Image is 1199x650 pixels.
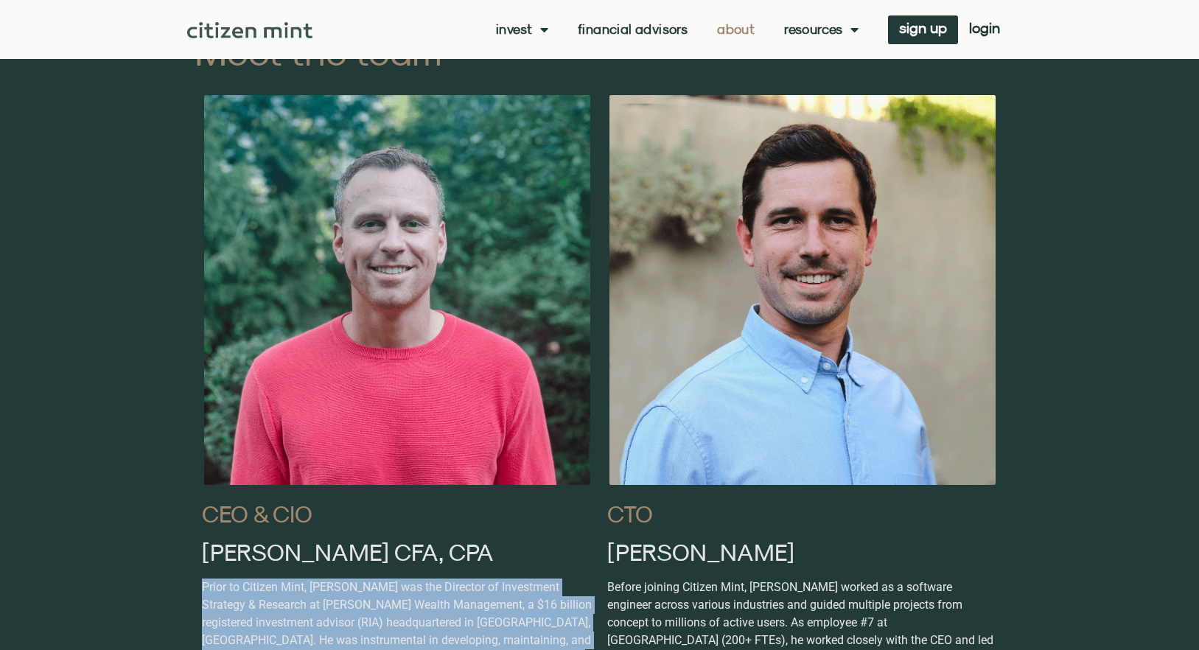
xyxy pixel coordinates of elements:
a: login [958,15,1011,44]
a: Financial Advisors [578,22,688,37]
h2: Meet the team [195,33,1005,71]
a: About [717,22,755,37]
h2: [PERSON_NAME] CFA, CPA [202,540,592,564]
h2: [PERSON_NAME] [607,540,998,564]
span: sign up [899,23,947,33]
a: sign up [888,15,958,44]
nav: Menu [496,22,859,37]
h2: CEO & CIO [202,502,592,525]
img: Citizen Mint [187,22,313,38]
span: login [969,23,1000,33]
a: Resources [784,22,859,37]
a: Invest [496,22,548,37]
h2: CTO [607,502,998,525]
